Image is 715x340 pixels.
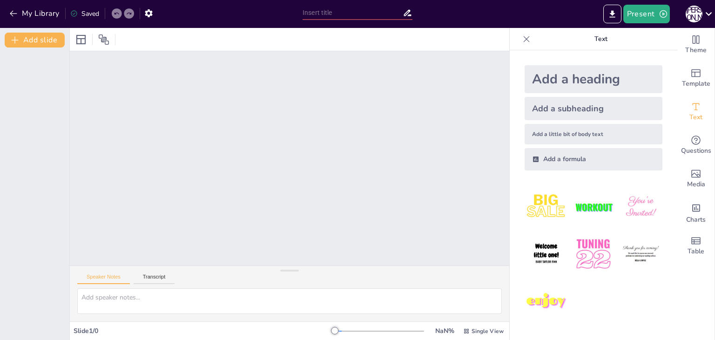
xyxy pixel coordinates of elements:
[70,9,99,18] div: Saved
[603,5,621,23] button: Export to PowerPoint
[687,179,705,190] span: Media
[677,162,715,196] div: Add images, graphics, shapes or video
[525,280,568,323] img: 7.jpeg
[525,97,662,120] div: Add a subheading
[534,28,668,50] p: Text
[619,232,662,276] img: 6.jpeg
[525,124,662,144] div: Add a little bit of body text
[682,79,710,89] span: Template
[525,185,568,229] img: 1.jpeg
[677,95,715,129] div: Add text boxes
[303,6,403,20] input: Insert title
[677,229,715,263] div: Add a table
[525,232,568,276] img: 4.jpeg
[472,327,504,335] span: Single View
[77,274,130,284] button: Speaker Notes
[677,129,715,162] div: Get real-time input from your audience
[688,246,704,257] span: Table
[677,61,715,95] div: Add ready made slides
[572,185,615,229] img: 2.jpeg
[686,215,706,225] span: Charts
[74,326,335,335] div: Slide 1 / 0
[572,232,615,276] img: 5.jpeg
[619,185,662,229] img: 3.jpeg
[677,196,715,229] div: Add charts and graphs
[677,28,715,61] div: Change the overall theme
[681,146,711,156] span: Questions
[74,32,88,47] div: Layout
[433,326,456,335] div: NaN %
[5,33,65,48] button: Add slide
[623,5,670,23] button: Present
[689,112,702,122] span: Text
[525,148,662,170] div: Add a formula
[685,45,707,55] span: Theme
[7,6,63,21] button: My Library
[98,34,109,45] span: Position
[134,274,175,284] button: Transcript
[686,5,702,23] button: Ю [PERSON_NAME]
[525,65,662,93] div: Add a heading
[686,6,702,22] div: Ю [PERSON_NAME]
